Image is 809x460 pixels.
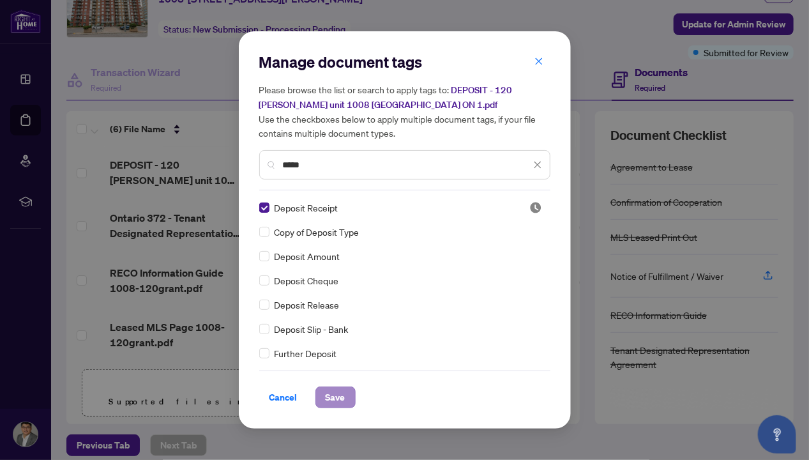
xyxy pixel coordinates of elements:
[259,52,550,72] h2: Manage document tags
[315,387,356,408] button: Save
[275,298,340,312] span: Deposit Release
[758,415,796,454] button: Open asap
[275,273,339,287] span: Deposit Cheque
[275,322,349,336] span: Deposit Slip - Bank
[534,57,543,66] span: close
[275,346,337,360] span: Further Deposit
[275,201,338,215] span: Deposit Receipt
[529,201,542,214] img: status
[275,249,340,263] span: Deposit Amount
[269,387,298,408] span: Cancel
[275,225,359,239] span: Copy of Deposit Type
[326,387,345,408] span: Save
[259,82,550,140] h5: Please browse the list or search to apply tags to: Use the checkboxes below to apply multiple doc...
[529,201,542,214] span: Pending Review
[533,160,542,169] span: close
[259,387,308,408] button: Cancel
